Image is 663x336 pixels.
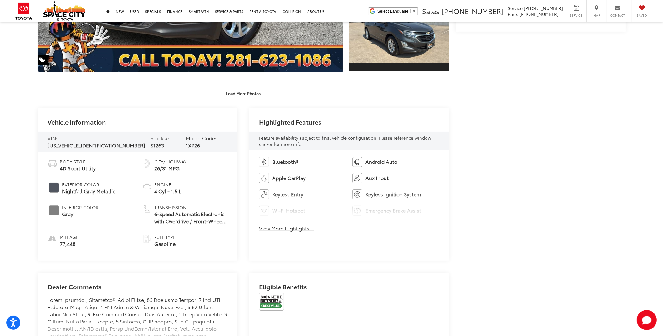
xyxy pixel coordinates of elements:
button: View More Highlights... [259,225,314,232]
span: Stock #: [150,134,170,142]
span: Fuel Type [154,234,176,240]
h2: Vehicle Information [48,118,106,125]
span: #515660 [49,183,59,193]
img: 2020 Chevrolet Equinox LS [349,6,450,63]
img: Apple CarPlay [259,173,269,183]
span: City/Highway [154,158,186,165]
span: 4D Sport Utility [60,165,96,172]
span: [US_VEHICLE_IDENTIFICATION_NUMBER] [48,142,145,149]
span: VIN: [48,134,58,142]
h2: Highlighted Features [259,118,321,125]
span: Map [590,13,604,18]
span: Model Code: [186,134,217,142]
span: 6-Speed Automatic Electronic with Overdrive / Front-Wheel Drive [154,210,227,225]
img: Keyless Ignition System [352,189,362,199]
span: 1XP26 [186,142,200,149]
span: Body Style [60,158,96,165]
span: Gray [62,210,99,218]
button: Load More Photos [222,88,265,99]
span: Exterior Color [62,181,115,188]
span: Feature availability subject to final vehicle configuration. Please reference window sticker for ... [259,135,431,147]
span: 26/31 MPG [154,165,186,172]
img: Android Auto [352,157,362,167]
span: Special [38,55,50,65]
span: [PHONE_NUMBER] [519,11,558,17]
span: [PHONE_NUMBER] [441,6,503,16]
img: Bluetooth® [259,157,269,167]
img: Aux Input [352,173,362,183]
span: Service [508,5,523,11]
span: Select Language [377,9,409,13]
span: Transmission [154,204,227,210]
span: Interior Color [62,204,99,210]
img: Fuel Economy [142,158,152,168]
span: Service [569,13,583,18]
span: Android Auto [365,158,397,165]
span: Parts [508,11,518,17]
span: Aux Input [365,174,389,182]
span: Contact [610,13,625,18]
svg: Start Chat [637,310,657,330]
span: Mileage [60,234,79,240]
span: [PHONE_NUMBER] [524,5,563,11]
button: Toggle Chat Window [637,310,657,330]
span: Apple CarPlay [272,174,306,182]
h2: Eligible Benefits [259,283,439,293]
span: 77,448 [60,240,79,247]
span: Bluetooth® [272,158,298,165]
span: Sales [422,6,440,16]
span: Nightfall Gray Metallic [62,188,115,195]
span: Engine [154,181,181,188]
i: mileage icon [48,234,56,243]
span: S1263 [150,142,164,149]
span: Saved [635,13,649,18]
a: Select Language​ [377,9,416,13]
span: ▼ [412,9,416,13]
span: 4 Cyl - 1.5 L [154,188,181,195]
img: Keyless Entry [259,189,269,199]
span: Gasoline [154,240,176,247]
img: View CARFAX report [259,293,284,311]
img: Space City Toyota [43,1,85,21]
h2: Dealer Comments [48,283,227,296]
span: #808080 [49,205,59,215]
